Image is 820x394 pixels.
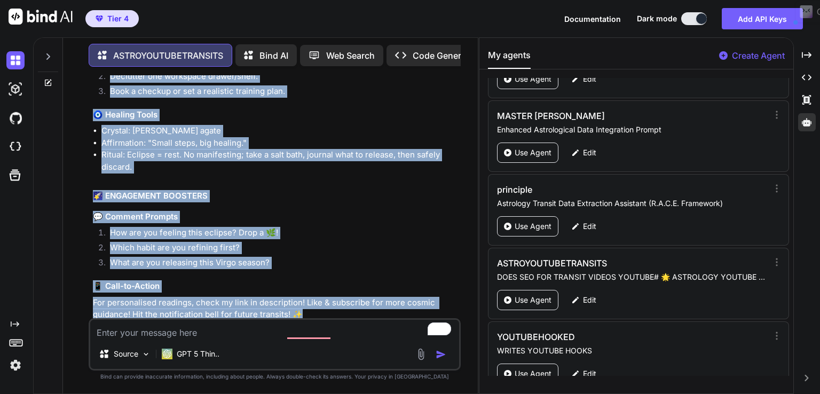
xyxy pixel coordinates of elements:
img: cloudideIcon [6,138,25,156]
img: Pick Models [141,350,151,359]
li: Book a checkup or set a realistic training plan. [101,85,459,100]
span: Dark mode [637,13,677,24]
p: Astrology Transit Data Extraction Assistant (R.A.C.E. Framework) [497,198,768,209]
img: premium [96,15,103,22]
h3: YOUTUBEHOOKED [497,330,687,343]
p: Bind AI [259,49,288,62]
h3: ASTROYOUTUBETRANSITS [497,257,687,270]
p: Edit [583,368,596,379]
li: How are you feeling this eclipse? Drop a 🌿! [101,227,459,242]
img: darkChat [6,51,25,69]
p: Create Agent [732,49,785,62]
p: Web Search [326,49,375,62]
p: For personalised readings, check my link in description! Like & subscribe for more cosmic guidanc... [93,297,459,321]
p: Use Agent [515,295,551,305]
p: Use Agent [515,368,551,379]
p: Edit [583,147,596,158]
li: Declutter one workspace drawer/shelf. [101,70,459,85]
img: icon [436,349,446,360]
button: premiumTier 4 [85,10,139,27]
p: DOES SEO FOR TRANSIT VIDEOS YOUTUBE# 🌟 ASTROLOGY YOUTUBE CONTENT CREATOR PROMPT 🌟 [497,272,768,282]
textarea: To enrich screen reader interactions, please activate Accessibility in Grammarly extension settings [90,320,459,339]
p: WRITES YOUTUBE HOOKS [497,345,768,356]
p: Use Agent [515,147,551,158]
p: ASTROYOUTUBETRANSITS [113,49,223,62]
img: githubDark [6,109,25,127]
p: Edit [583,221,596,232]
p: Code Generator [413,49,477,62]
p: GPT 5 Thin.. [177,349,219,359]
h3: principle [497,183,687,196]
button: My agents [488,49,531,69]
li: What are you releasing this Virgo season? [101,257,459,272]
li: Ritual: Eclipse = rest. No manifesting; take a salt bath, journal what to release, then safely di... [101,149,459,173]
h3: 💬 Comment Prompts [93,211,459,223]
p: Bind can provide inaccurate information, including about people. Always double-check its answers.... [89,373,461,381]
button: Add API Keys [722,8,803,29]
p: Use Agent [515,221,551,232]
img: settings [6,356,25,374]
p: Edit [583,295,596,305]
h3: 📱 Call-to-Action [93,280,459,293]
span: Tier 4 [107,13,129,24]
img: darkAi-studio [6,80,25,98]
li: Which habit are you refining first? [101,242,459,257]
h3: MASTER [PERSON_NAME] [497,109,687,122]
img: attachment [415,348,427,360]
li: Crystal: [PERSON_NAME] agate [101,125,459,137]
p: Enhanced Astrological Data Integration Prompt [497,124,768,135]
p: Source [114,349,138,359]
h3: 🧿 Healing Tools [93,109,459,121]
p: Use Agent [515,74,551,84]
img: Bind AI [9,9,73,25]
p: Edit [583,74,596,84]
img: GPT 5 Thinking Medium [162,349,172,359]
li: Affirmation: "Small steps, big healing." [101,137,459,149]
button: Documentation [564,13,621,25]
h2: 🌠 ENGAGEMENT BOOSTERS [93,190,459,202]
span: Documentation [564,14,621,23]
